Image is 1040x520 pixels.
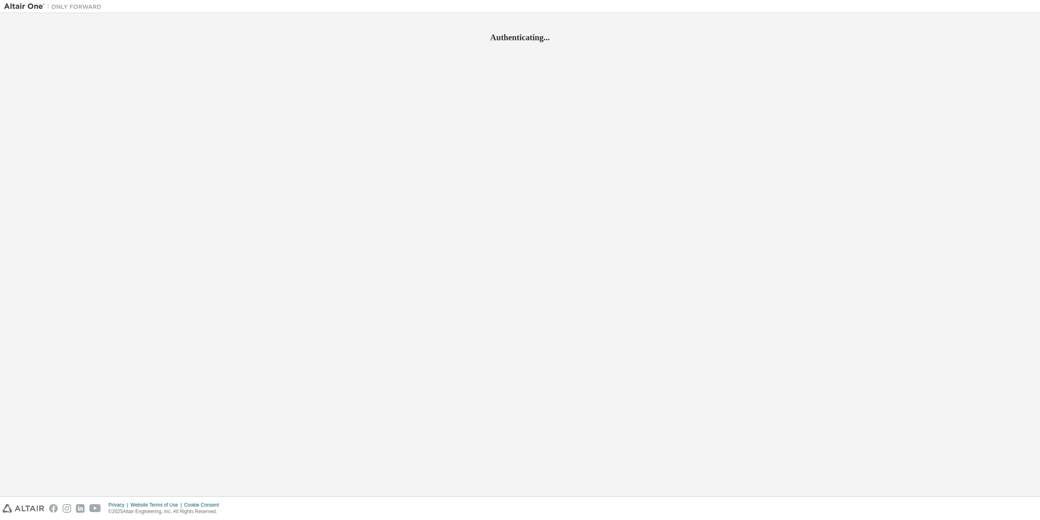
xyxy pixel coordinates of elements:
[4,2,106,11] img: Altair One
[4,32,1036,43] h2: Authenticating...
[76,504,84,513] img: linkedin.svg
[89,504,101,513] img: youtube.svg
[63,504,71,513] img: instagram.svg
[108,508,224,515] p: © 2025 Altair Engineering, Inc. All Rights Reserved.
[108,502,130,508] div: Privacy
[130,502,184,508] div: Website Terms of Use
[49,504,58,513] img: facebook.svg
[184,502,223,508] div: Cookie Consent
[2,504,44,513] img: altair_logo.svg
